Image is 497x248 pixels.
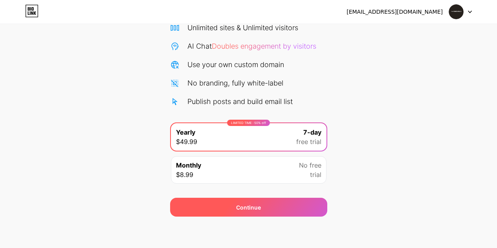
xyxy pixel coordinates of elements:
[310,170,321,179] span: trial
[299,160,321,170] span: No free
[303,128,321,137] span: 7-day
[176,128,195,137] span: Yearly
[187,78,283,88] div: No branding, fully white-label
[187,59,284,70] div: Use your own custom domain
[227,120,270,126] div: LIMITED TIME : 50% off
[187,96,293,107] div: Publish posts and build email list
[449,4,464,19] img: deessentiels
[347,8,443,16] div: [EMAIL_ADDRESS][DOMAIN_NAME]
[212,42,316,50] span: Doubles engagement by visitors
[296,137,321,146] span: free trial
[236,203,261,212] div: Continue
[187,22,298,33] div: Unlimited sites & Unlimited visitors
[176,170,193,179] span: $8.99
[176,137,197,146] span: $49.99
[176,160,201,170] span: Monthly
[187,41,316,51] div: AI Chat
